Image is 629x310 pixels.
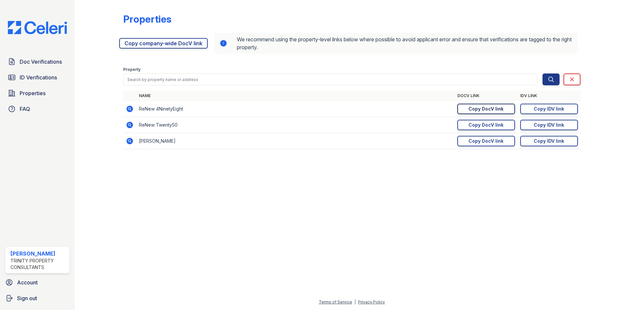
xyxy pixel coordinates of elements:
[518,91,581,101] th: IDV Link
[17,294,37,302] span: Sign out
[520,120,578,130] a: Copy IDV link
[5,55,69,68] a: Doc Verifications
[123,73,537,85] input: Search by property name or address
[136,133,455,149] td: [PERSON_NAME]
[136,117,455,133] td: ReNew Twenty50
[17,279,38,286] span: Account
[5,102,69,115] a: FAQ
[20,89,46,97] span: Properties
[20,58,62,66] span: Doc Verifications
[3,21,72,34] img: CE_Logo_Blue-a8612792a0a2168367f1c8372b55b34899dd931a85d93a1a3d3e32e68fde9ad4.png
[534,106,564,112] div: Copy IDV link
[457,120,515,130] a: Copy DocV link
[358,300,385,304] a: Privacy Policy
[3,292,72,305] a: Sign out
[3,276,72,289] a: Account
[468,122,504,128] div: Copy DocV link
[455,91,518,101] th: DocV Link
[5,71,69,84] a: ID Verifications
[20,105,30,113] span: FAQ
[319,300,352,304] a: Terms of Service
[354,300,356,304] div: |
[520,136,578,146] a: Copy IDV link
[136,91,455,101] th: Name
[534,138,564,144] div: Copy IDV link
[457,104,515,114] a: Copy DocV link
[123,13,171,25] div: Properties
[10,258,67,271] div: Trinity Property Consultants
[468,138,504,144] div: Copy DocV link
[136,101,455,117] td: ReNew 4NinetyEight
[20,73,57,81] span: ID Verifications
[520,104,578,114] a: Copy IDV link
[123,67,141,72] label: Property
[468,106,504,112] div: Copy DocV link
[534,122,564,128] div: Copy IDV link
[5,87,69,100] a: Properties
[119,38,208,49] a: Copy company-wide DocV link
[457,136,515,146] a: Copy DocV link
[214,33,578,54] div: We recommend using the property-level links below where possible to avoid applicant error and ens...
[10,250,67,258] div: [PERSON_NAME]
